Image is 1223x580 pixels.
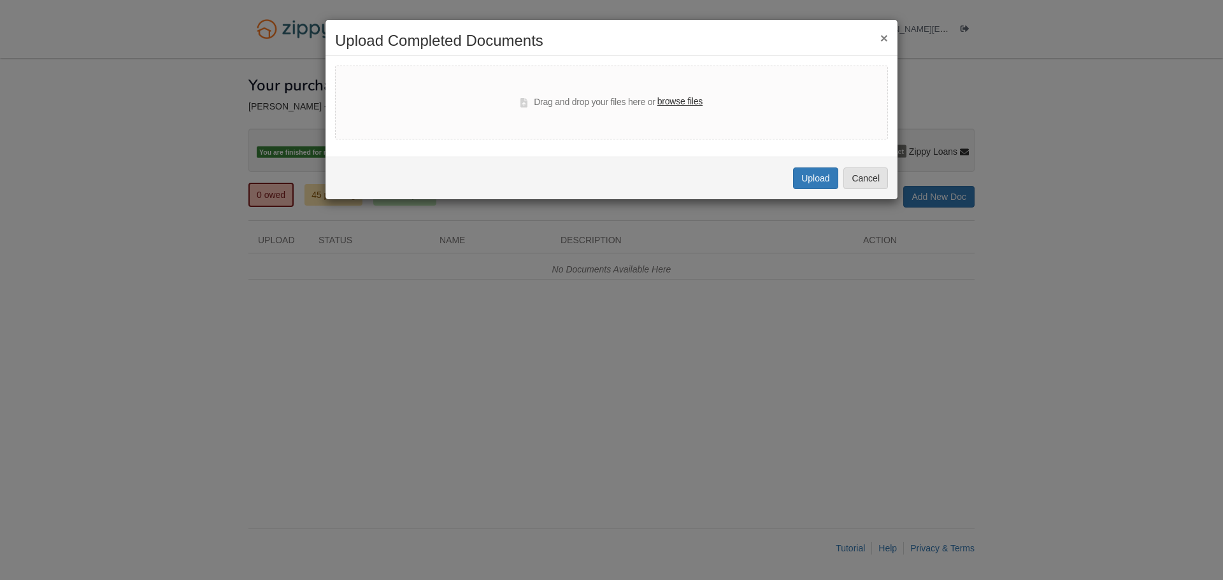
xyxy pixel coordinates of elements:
[335,32,888,49] h2: Upload Completed Documents
[843,167,888,189] button: Cancel
[657,95,703,109] label: browse files
[520,95,703,110] div: Drag and drop your files here or
[793,167,838,189] button: Upload
[880,31,888,45] button: ×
